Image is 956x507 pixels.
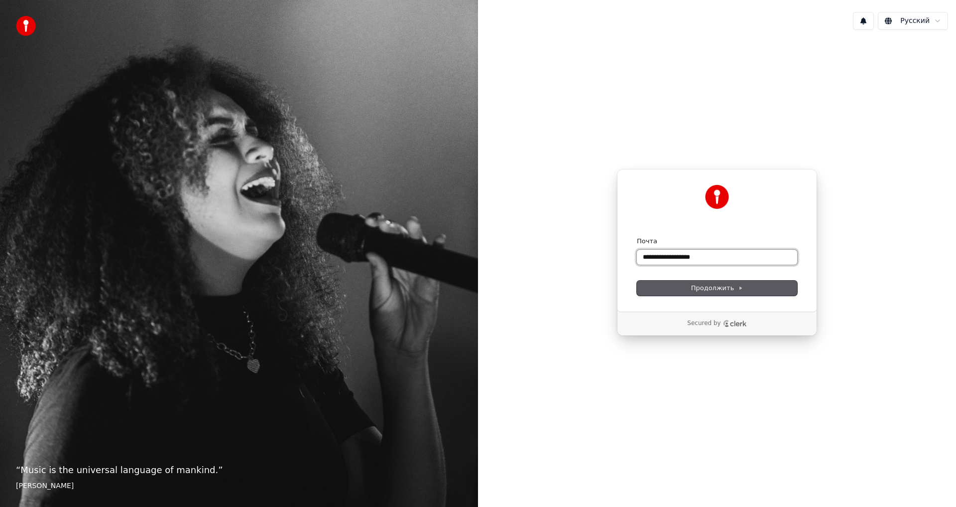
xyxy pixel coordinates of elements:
label: Почта [637,237,657,246]
footer: [PERSON_NAME] [16,481,462,491]
p: Secured by [687,320,720,328]
img: youka [16,16,36,36]
button: Продолжить [637,281,797,296]
img: Youka [705,185,729,209]
a: Clerk logo [723,320,747,327]
span: Продолжить [691,284,743,293]
p: “ Music is the universal language of mankind. ” [16,463,462,477]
